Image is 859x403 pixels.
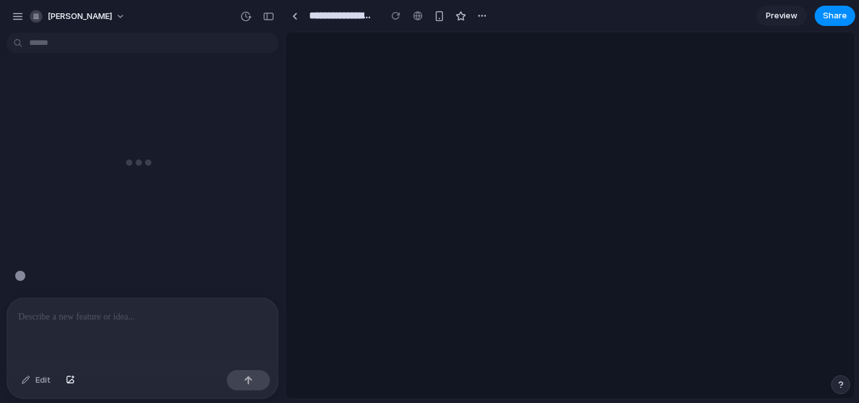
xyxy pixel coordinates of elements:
[25,6,132,27] button: [PERSON_NAME]
[48,10,112,23] span: [PERSON_NAME]
[766,9,798,22] span: Preview
[823,9,847,22] span: Share
[815,6,855,26] button: Share
[756,6,807,26] a: Preview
